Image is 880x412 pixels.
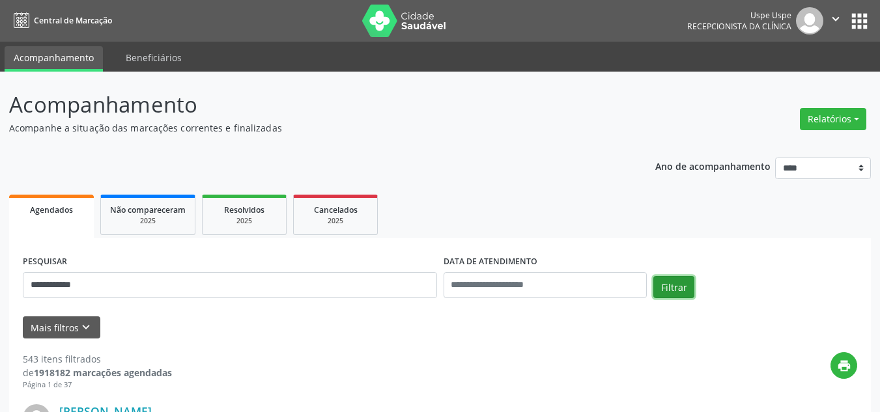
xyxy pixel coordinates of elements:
button: Filtrar [653,276,694,298]
i:  [829,12,843,26]
div: 543 itens filtrados [23,352,172,366]
a: Beneficiários [117,46,191,69]
i: keyboard_arrow_down [79,320,93,335]
label: PESQUISAR [23,252,67,272]
div: 2025 [110,216,186,226]
div: Uspe Uspe [687,10,791,21]
img: img [796,7,823,34]
div: Página 1 de 37 [23,379,172,391]
i: print [837,359,851,373]
span: Não compareceram [110,204,186,215]
button: Relatórios [800,108,866,130]
div: de [23,366,172,379]
span: Central de Marcação [34,15,112,26]
strong: 1918182 marcações agendadas [34,366,172,379]
p: Acompanhamento [9,89,612,121]
button: Mais filtroskeyboard_arrow_down [23,316,100,339]
div: 2025 [303,216,368,226]
p: Acompanhe a situação das marcações correntes e finalizadas [9,121,612,135]
a: Central de Marcação [9,10,112,31]
span: Agendados [30,204,73,215]
button: apps [848,10,871,33]
button:  [823,7,848,34]
span: Resolvidos [224,204,264,215]
span: Recepcionista da clínica [687,21,791,32]
p: Ano de acompanhamento [655,158,771,174]
a: Acompanhamento [5,46,103,72]
span: Cancelados [314,204,358,215]
div: 2025 [212,216,277,226]
button: print [830,352,857,379]
label: DATA DE ATENDIMENTO [444,252,537,272]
